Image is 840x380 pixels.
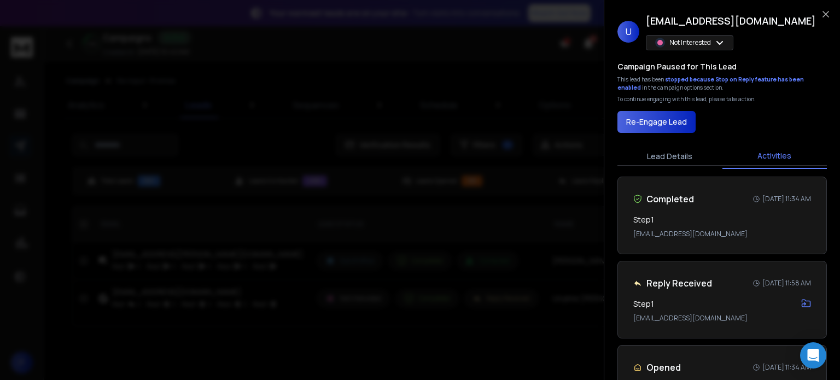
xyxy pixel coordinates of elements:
[617,144,722,168] button: Lead Details
[617,111,696,133] button: Re-Engage Lead
[633,299,654,309] h3: Step 1
[617,75,827,92] div: This lead has been in the campaign options section.
[646,13,816,28] h1: [EMAIL_ADDRESS][DOMAIN_NAME]
[633,361,681,374] div: Opened
[633,192,694,206] div: Completed
[722,144,827,169] button: Activities
[633,314,811,323] p: [EMAIL_ADDRESS][DOMAIN_NAME]
[617,95,756,103] p: To continue engaging with this lead, please take action.
[762,195,811,203] p: [DATE] 11:34 AM
[633,214,654,225] h3: Step 1
[617,61,737,72] h3: Campaign Paused for This Lead
[617,75,804,91] span: stopped because Stop on Reply feature has been enabled
[633,230,811,238] p: [EMAIL_ADDRESS][DOMAIN_NAME]
[800,342,826,369] div: Open Intercom Messenger
[762,363,811,372] p: [DATE] 11:34 AM
[633,277,712,290] div: Reply Received
[762,279,811,288] p: [DATE] 11:58 AM
[669,38,711,47] p: Not Interested
[617,21,639,43] span: U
